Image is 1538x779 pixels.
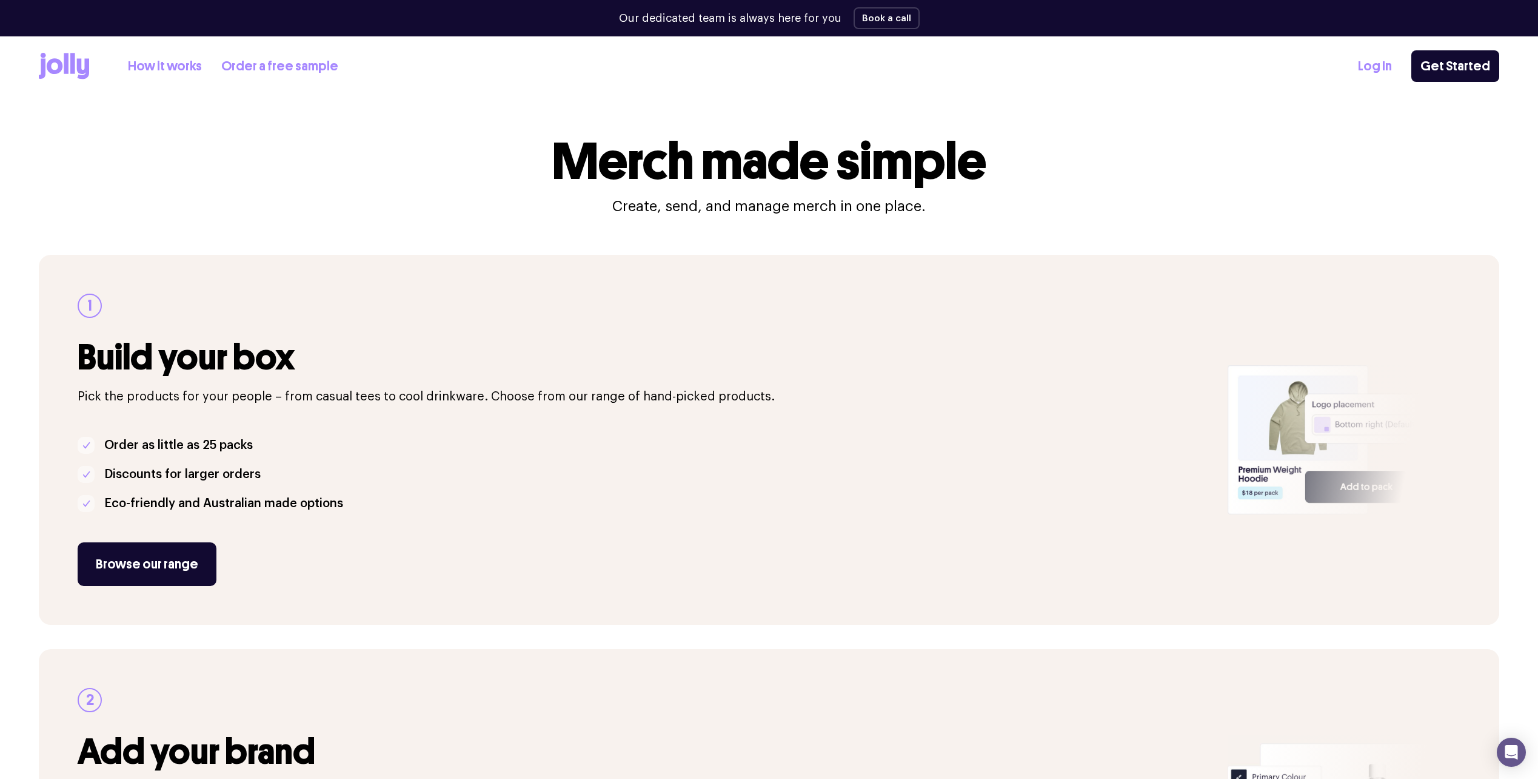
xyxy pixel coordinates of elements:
h3: Add your brand [78,732,1213,772]
p: Discounts for larger orders [104,465,261,484]
div: 1 [78,294,102,318]
p: Pick the products for your people – from casual tees to cool drinkware. Choose from our range of ... [78,387,1213,406]
a: Order a free sample [221,56,338,76]
div: 2 [78,688,102,712]
h3: Build your box [78,337,1213,377]
a: Get Started [1411,50,1499,82]
p: Eco-friendly and Australian made options [104,494,343,513]
p: Our dedicated team is always here for you [619,10,841,27]
h1: Merch made simple [552,136,986,187]
a: Log In [1358,56,1392,76]
div: Open Intercom Messenger [1497,738,1526,767]
a: Browse our range [78,542,216,586]
a: How it works [128,56,202,76]
p: Create, send, and manage merch in one place. [612,197,926,216]
p: Order as little as 25 packs [104,436,253,455]
button: Book a call [854,7,920,29]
